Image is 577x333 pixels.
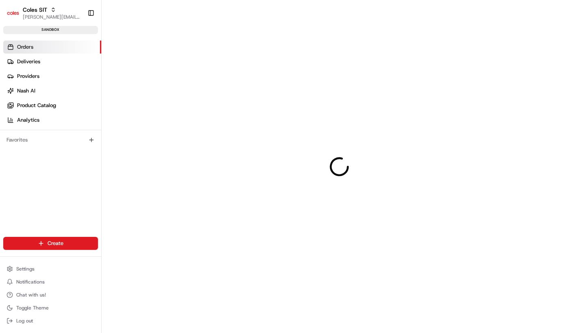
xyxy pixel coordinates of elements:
span: Pylon [502,258,519,264]
a: Orders [3,41,101,54]
a: Powered byPylon [478,258,519,264]
button: Chat with us! [3,289,98,301]
div: sandbox [3,26,98,34]
div: Favorites [3,133,98,146]
span: Chat with us! [16,292,46,298]
a: Nash AI [3,84,101,97]
span: Product Catalog [17,102,56,109]
button: Log out [3,315,98,327]
a: Providers [3,70,101,83]
span: Orders [17,43,33,51]
img: Coles SIT [7,6,20,19]
span: Deliveries [17,58,40,65]
a: Analytics [3,114,101,127]
button: Coles SITColes SIT[PERSON_NAME][EMAIL_ADDRESS][DOMAIN_NAME] [3,3,84,23]
span: Log out [16,318,33,324]
button: Create [3,237,98,250]
span: Analytics [17,116,39,124]
a: Product Catalog [3,99,101,112]
span: Providers [17,73,39,80]
a: Deliveries [3,55,101,68]
button: Toggle Theme [3,302,98,314]
span: Nash AI [17,87,35,95]
span: Toggle Theme [16,305,49,311]
button: Notifications [3,276,98,288]
span: Settings [16,266,35,272]
button: Settings [3,263,98,275]
span: Notifications [16,279,45,285]
span: Create [48,240,63,247]
button: Coles SIT [23,6,47,14]
button: [PERSON_NAME][EMAIL_ADDRESS][DOMAIN_NAME] [23,14,81,20]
